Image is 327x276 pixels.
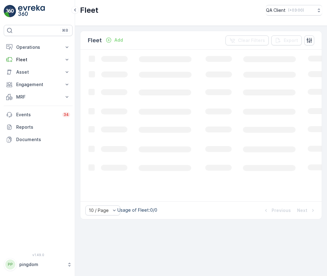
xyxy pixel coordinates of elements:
[16,44,60,50] p: Operations
[238,37,265,44] p: Clear Filters
[262,207,291,214] button: Previous
[4,253,73,257] span: v 1.49.0
[88,36,102,45] p: Fleet
[16,94,60,100] p: MRF
[4,53,73,66] button: Fleet
[18,5,45,17] img: logo_light-DOdMpM7g.png
[266,7,286,13] p: QA Client
[117,207,157,213] p: Usage of Fleet : 0/0
[4,5,16,17] img: logo
[16,112,59,118] p: Events
[296,207,317,214] button: Next
[4,108,73,121] a: Events34
[266,5,322,16] button: QA Client(+03:00)
[297,207,307,214] p: Next
[64,112,69,117] p: 34
[62,28,68,33] p: ⌘B
[4,133,73,146] a: Documents
[16,81,60,88] p: Engagement
[4,91,73,103] button: MRF
[225,35,269,45] button: Clear Filters
[4,121,73,133] a: Reports
[80,5,98,15] p: Fleet
[4,258,73,271] button: PPpingdom
[5,260,15,269] div: PP
[4,41,73,53] button: Operations
[4,66,73,78] button: Asset
[272,207,291,214] p: Previous
[19,261,64,268] p: pingdom
[16,124,70,130] p: Reports
[284,37,298,44] p: Export
[288,8,304,13] p: ( +03:00 )
[16,69,60,75] p: Asset
[114,37,123,43] p: Add
[16,57,60,63] p: Fleet
[103,36,126,44] button: Add
[16,136,70,143] p: Documents
[4,78,73,91] button: Engagement
[271,35,302,45] button: Export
